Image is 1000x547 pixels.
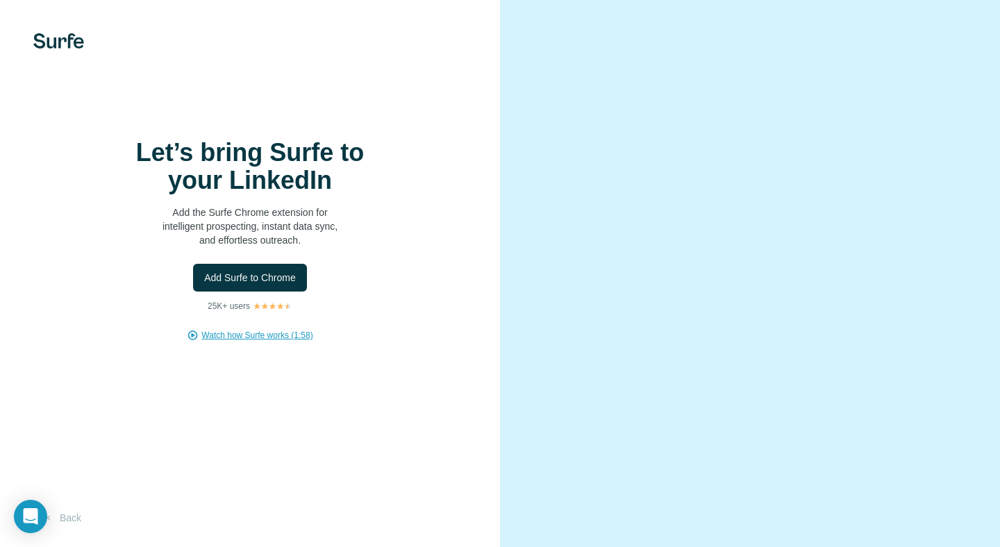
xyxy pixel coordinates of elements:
[208,300,250,312] p: 25K+ users
[201,329,312,342] button: Watch how Surfe works (1:58)
[111,205,389,247] p: Add the Surfe Chrome extension for intelligent prospecting, instant data sync, and effortless out...
[111,139,389,194] h1: Let’s bring Surfe to your LinkedIn
[204,271,296,285] span: Add Surfe to Chrome
[14,500,47,533] div: Open Intercom Messenger
[193,264,307,292] button: Add Surfe to Chrome
[253,302,292,310] img: Rating Stars
[33,33,84,49] img: Surfe's logo
[33,505,91,530] button: Back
